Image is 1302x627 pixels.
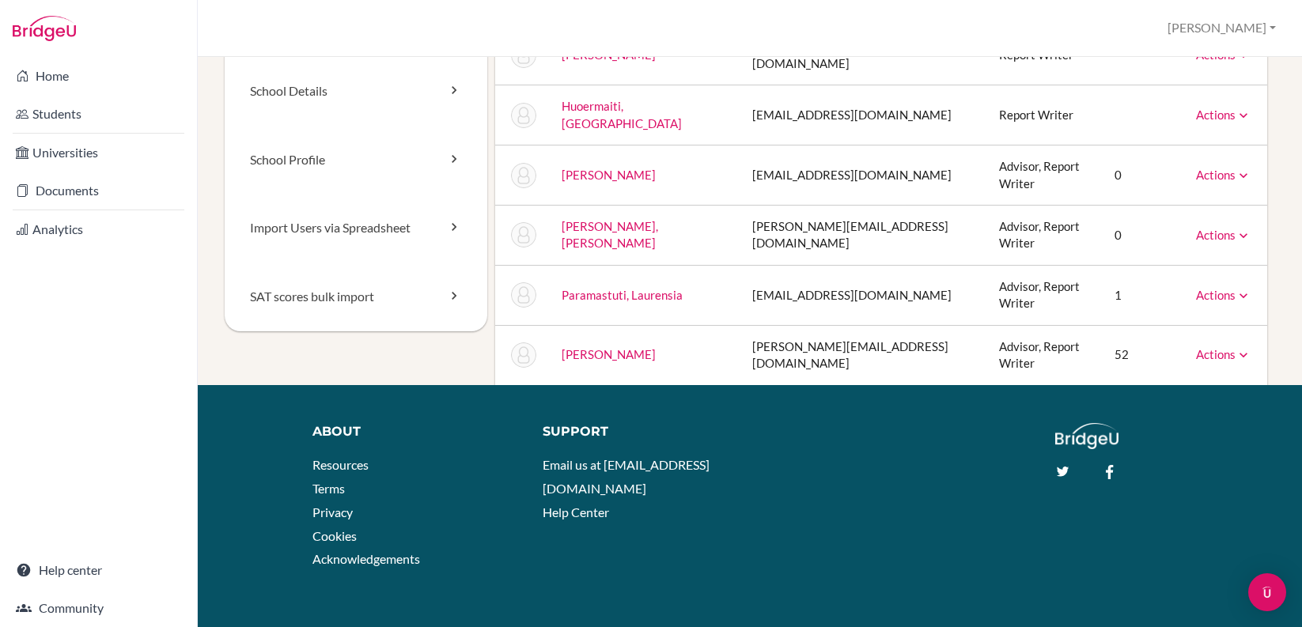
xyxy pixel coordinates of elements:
[1102,265,1183,325] td: 1
[511,342,536,368] img: Stanislav Sousek
[1196,228,1251,242] a: Actions
[511,103,536,128] img: Haoken Huoermaiti
[225,263,487,331] a: SAT scores bulk import
[511,282,536,308] img: Laurensia Paramastuti
[1055,423,1119,449] img: logo_white@2x-f4f0deed5e89b7ecb1c2cc34c3e3d731f90f0f143d5ea2071677605dd97b5244.png
[1102,145,1183,206] td: 0
[740,145,986,206] td: [EMAIL_ADDRESS][DOMAIN_NAME]
[225,126,487,195] a: School Profile
[3,137,194,168] a: Universities
[225,57,487,126] a: School Details
[225,194,487,263] a: Import Users via Spreadsheet
[740,206,986,266] td: [PERSON_NAME][EMAIL_ADDRESS][DOMAIN_NAME]
[740,85,986,145] td: [EMAIL_ADDRESS][DOMAIN_NAME]
[3,554,194,586] a: Help center
[312,551,420,566] a: Acknowledgements
[562,99,682,130] a: Huoermaiti, [GEOGRAPHIC_DATA]
[3,213,194,245] a: Analytics
[986,265,1101,325] td: Advisor, Report Writer
[986,145,1101,206] td: Advisor, Report Writer
[13,16,76,41] img: Bridge-U
[511,163,536,188] img: Yohan Kurniawan
[312,481,345,496] a: Terms
[3,98,194,130] a: Students
[1102,206,1183,266] td: 0
[986,206,1101,266] td: Advisor, Report Writer
[3,60,194,92] a: Home
[3,592,194,624] a: Community
[740,325,986,384] td: [PERSON_NAME][EMAIL_ADDRESS][DOMAIN_NAME]
[543,423,737,441] div: Support
[562,347,656,361] a: [PERSON_NAME]
[1160,13,1283,43] button: [PERSON_NAME]
[986,85,1101,145] td: Report Writer
[312,457,369,472] a: Resources
[562,168,656,182] a: [PERSON_NAME]
[511,222,536,247] img: Natasha Natalia
[1196,288,1251,302] a: Actions
[312,504,353,519] a: Privacy
[740,265,986,325] td: [EMAIL_ADDRESS][DOMAIN_NAME]
[562,219,658,250] a: [PERSON_NAME], [PERSON_NAME]
[543,457,710,496] a: Email us at [EMAIL_ADDRESS][DOMAIN_NAME]
[3,175,194,206] a: Documents
[543,504,609,519] a: Help Center
[1102,325,1183,384] td: 52
[312,528,357,543] a: Cookies
[1196,108,1251,122] a: Actions
[986,325,1101,384] td: Advisor, Report Writer
[1196,168,1251,182] a: Actions
[562,288,683,302] a: Paramastuti, Laurensia
[1248,573,1286,611] div: Open Intercom Messenger
[1196,347,1251,361] a: Actions
[312,423,520,441] div: About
